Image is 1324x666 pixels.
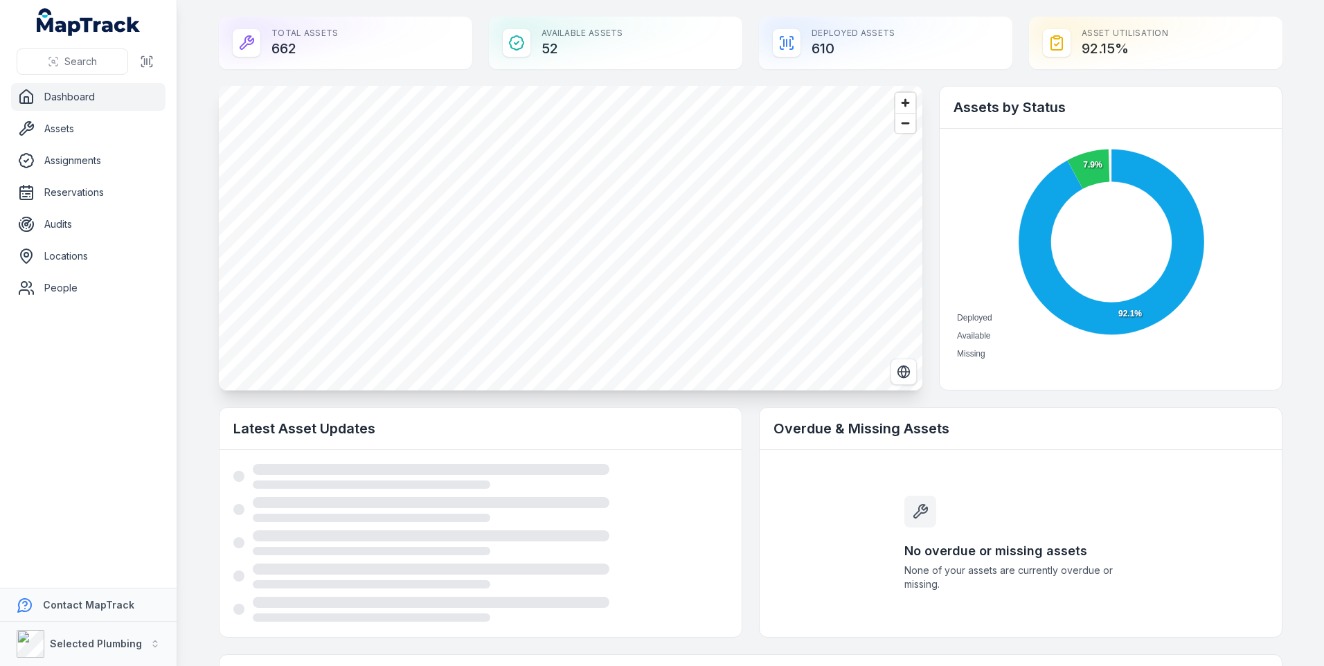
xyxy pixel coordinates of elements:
a: MapTrack [37,8,141,36]
canvas: Map [219,86,922,390]
a: Assignments [11,147,165,174]
a: Assets [11,115,165,143]
span: Available [957,331,990,341]
a: Audits [11,210,165,238]
h2: Latest Asset Updates [233,419,728,438]
button: Switch to Satellite View [891,359,917,385]
button: Zoom in [895,93,915,113]
button: Search [17,48,128,75]
h2: Overdue & Missing Assets [773,419,1268,438]
h2: Assets by Status [954,98,1268,117]
a: People [11,274,165,302]
span: Deployed [957,313,992,323]
a: Reservations [11,179,165,206]
span: None of your assets are currently overdue or missing. [904,564,1137,591]
span: Missing [957,349,985,359]
strong: Contact MapTrack [43,599,134,611]
a: Dashboard [11,83,165,111]
h3: No overdue or missing assets [904,541,1137,561]
button: Zoom out [895,113,915,133]
a: Locations [11,242,165,270]
strong: Selected Plumbing [50,638,142,649]
span: Search [64,55,97,69]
